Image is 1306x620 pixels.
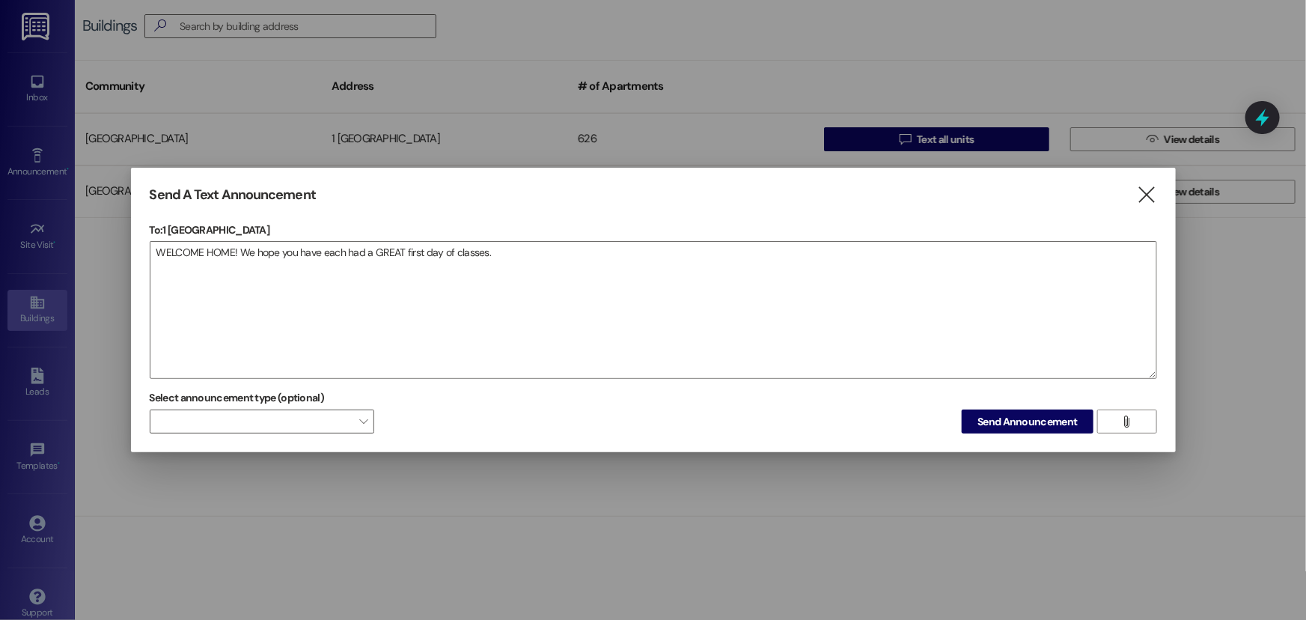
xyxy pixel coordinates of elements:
[150,242,1156,378] textarea: WELCOME HOME! We hope you have each had a GREAT first day of classes.
[150,222,1157,237] p: To: 1 [GEOGRAPHIC_DATA]
[962,410,1093,434] button: Send Announcement
[150,241,1157,379] div: WELCOME HOME! We hope you have each had a GREAT first day of classes.
[977,414,1077,430] span: Send Announcement
[1137,187,1157,203] i: 
[150,186,316,204] h3: Send A Text Announcement
[150,386,325,410] label: Select announcement type (optional)
[1121,416,1132,428] i: 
